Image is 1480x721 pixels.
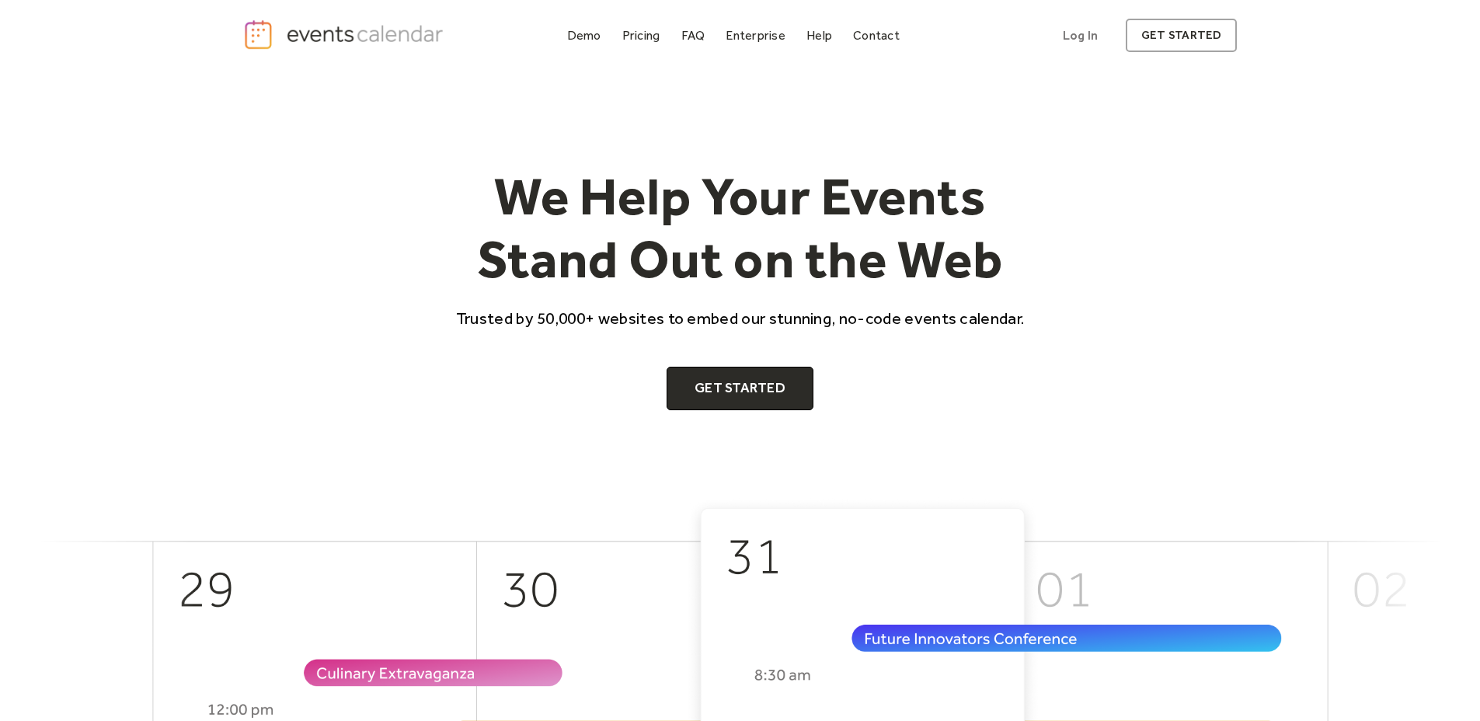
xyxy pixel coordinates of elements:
[442,165,1039,291] h1: We Help Your Events Stand Out on the Web
[681,31,705,40] div: FAQ
[243,19,448,51] a: home
[847,25,906,46] a: Contact
[442,307,1039,329] p: Trusted by 50,000+ websites to embed our stunning, no-code events calendar.
[1047,19,1113,52] a: Log In
[726,31,785,40] div: Enterprise
[719,25,791,46] a: Enterprise
[800,25,838,46] a: Help
[667,367,813,410] a: Get Started
[561,25,608,46] a: Demo
[853,31,900,40] div: Contact
[806,31,832,40] div: Help
[622,31,660,40] div: Pricing
[675,25,712,46] a: FAQ
[567,31,601,40] div: Demo
[616,25,667,46] a: Pricing
[1126,19,1237,52] a: get started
